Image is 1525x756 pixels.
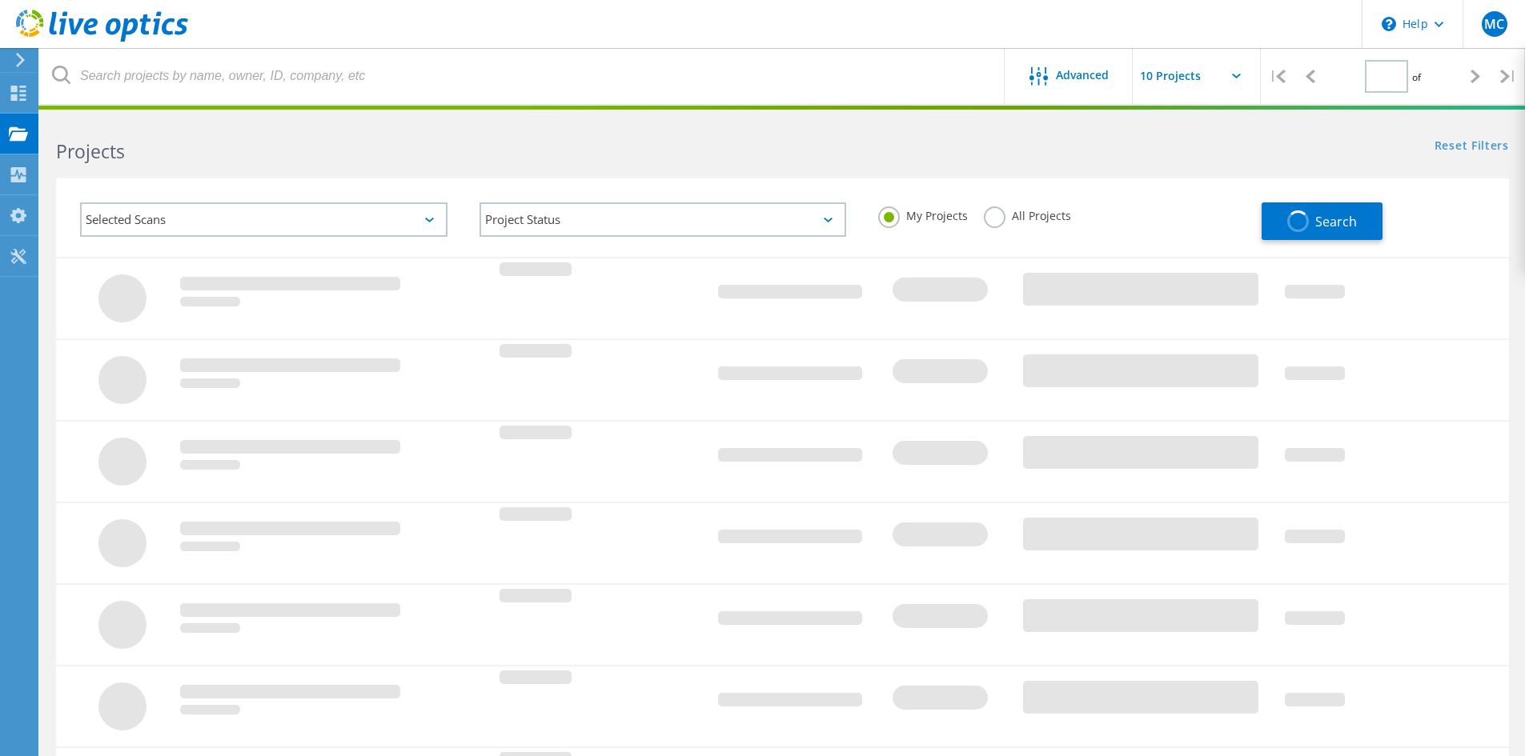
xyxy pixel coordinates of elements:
[1262,202,1383,240] button: Search
[480,202,847,237] div: Project Status
[80,202,447,237] div: Selected Scans
[1382,17,1396,31] svg: \n
[1412,70,1421,84] span: of
[56,138,125,164] b: Projects
[16,34,188,45] a: Live Optics Dashboard
[1484,18,1504,30] span: MC
[1435,140,1509,154] a: Reset Filters
[1315,213,1357,230] span: Search
[984,206,1071,222] label: All Projects
[1261,48,1294,105] div: |
[1056,70,1109,81] span: Advanced
[878,206,968,222] label: My Projects
[1492,48,1525,105] div: |
[40,48,1005,104] input: Search projects by name, owner, ID, company, etc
